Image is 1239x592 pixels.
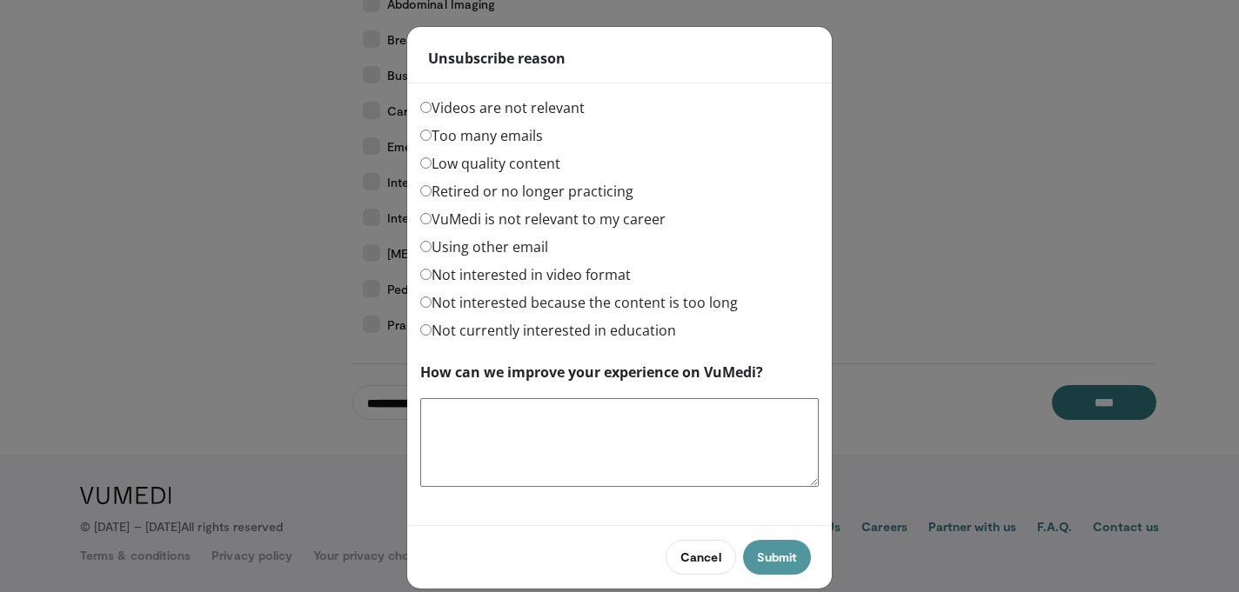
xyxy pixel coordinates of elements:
input: Using other email [420,241,432,252]
label: Low quality content [420,153,560,174]
input: Low quality content [420,157,432,169]
input: Too many emails [420,130,432,141]
button: Cancel [666,540,735,575]
button: Submit [743,540,811,575]
strong: Unsubscribe reason [428,48,566,69]
input: Not currently interested in education [420,324,432,336]
label: Not interested because the content is too long [420,292,738,313]
input: Videos are not relevant [420,102,432,113]
input: Not interested in video format [420,269,432,280]
label: Too many emails [420,125,543,146]
label: How can we improve your experience on VuMedi? [420,362,763,382]
input: VuMedi is not relevant to my career [420,213,432,224]
label: Retired or no longer practicing [420,181,633,202]
label: Not currently interested in education [420,320,676,341]
label: Videos are not relevant [420,97,585,118]
input: Not interested because the content is too long [420,296,432,308]
label: Using other email [420,236,548,257]
label: Not interested in video format [420,264,631,285]
input: Retired or no longer practicing [420,185,432,196]
label: VuMedi is not relevant to my career [420,209,666,229]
